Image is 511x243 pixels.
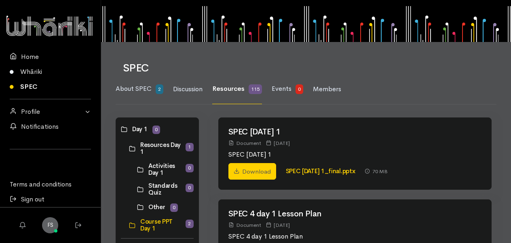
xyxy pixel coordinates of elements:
[228,209,482,218] h2: SPEC 4 day 1 Lesson Plan
[228,221,261,229] div: Document
[228,150,482,159] p: SPEC [DATE] 1
[42,217,58,233] a: FS
[272,84,291,93] span: Events
[286,167,355,175] a: SPEC [DATE] 1_final.pptx
[228,139,261,147] div: Document
[116,84,152,93] span: About SPEC
[123,63,487,74] h1: SPEC
[272,74,303,104] a: Events 0
[266,139,290,147] div: [DATE]
[173,85,203,93] span: Discussion
[212,84,245,93] span: Resources
[266,221,290,229] div: [DATE]
[10,154,91,174] div: Follow us on LinkedIn
[34,154,67,164] iframe: LinkedIn Embedded Content
[313,75,341,104] a: Members
[173,75,203,104] a: Discussion
[296,84,303,94] span: 0
[116,74,163,104] a: About SPEC 2
[212,74,262,104] a: Resources 115
[228,163,276,180] a: Download
[228,128,482,136] h2: SPEC [DATE] 1
[313,85,341,93] span: Members
[249,84,262,94] span: 115
[156,84,163,94] span: 2
[228,232,482,241] p: SPEC 4 day 1 Lesson Plan
[365,167,388,176] div: 70 MB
